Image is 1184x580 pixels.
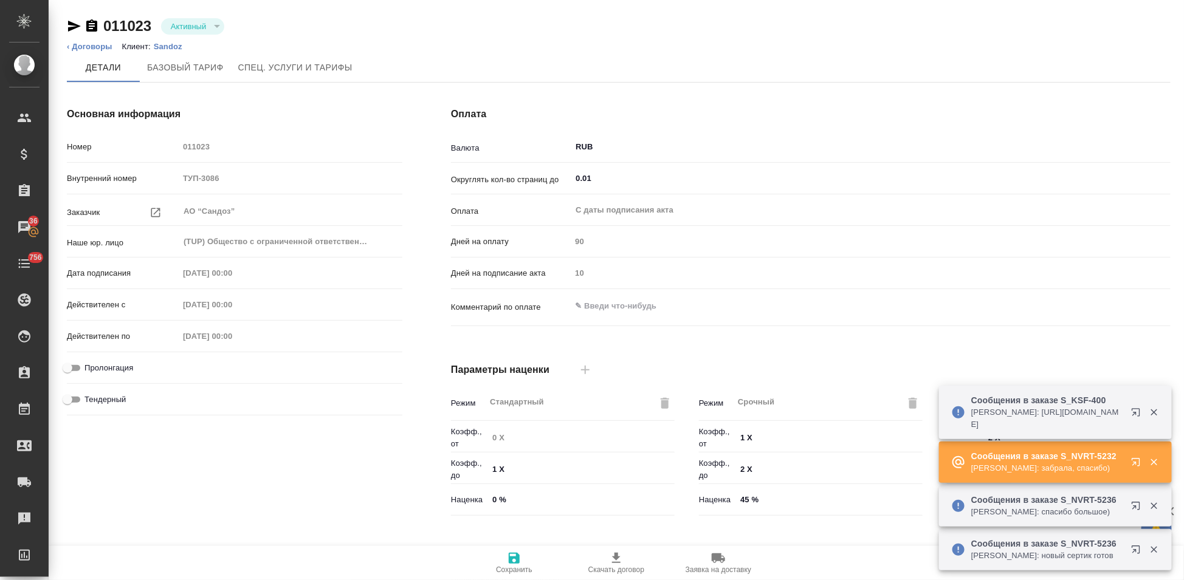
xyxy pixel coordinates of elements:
span: Тендерный [84,394,126,406]
input: Пустое поле [488,429,675,447]
p: Заказчик [67,206,100,219]
button: Заявка на доставку [667,546,769,580]
span: 36 [22,215,45,227]
button: Скопировать ссылку [84,19,99,33]
p: Дней на подписание акта [451,267,571,279]
input: Пустое поле [179,169,402,187]
p: [PERSON_NAME]: новый сертик готов [971,550,1123,562]
button: Сохранить [463,546,565,580]
h4: Параметры наценки [451,363,571,377]
button: Закрыть [1141,457,1166,468]
p: Клиент: [122,42,154,51]
a: 36 [3,212,46,242]
h4: Основная информация [67,107,402,121]
button: Открыть в новой вкладке [1124,494,1153,523]
p: Коэфф., от [699,426,736,450]
span: Пролонгация [84,362,133,374]
button: Открыть в новой вкладке [1124,450,1153,479]
h4: Оплата [451,107,1171,121]
button: Перейти к контрагентам клиента [142,199,169,226]
p: Округлять кол-во страниц до [451,174,571,186]
div: Активный [161,18,224,35]
input: ✎ Введи что-нибудь [736,429,923,447]
span: 756 [22,251,49,264]
p: Коэфф., от [451,426,488,450]
input: ✎ Введи что-нибудь [736,491,923,508]
button: Закрыть [1141,544,1166,555]
input: Пустое поле [179,296,285,313]
p: Дата подписания [67,267,179,279]
a: 011023 [103,18,151,34]
input: Пустое поле [571,233,1171,250]
span: Спец. услуги и тарифы [238,60,353,75]
input: Пустое поле [179,264,285,282]
p: [PERSON_NAME]: спасибо большое) [971,506,1123,518]
h4: Дополнительно [67,545,402,559]
p: Валюта [451,142,571,154]
p: Действителен с [67,299,179,311]
button: Закрыть [1141,407,1166,418]
p: Коэфф., до [699,457,736,482]
p: Действителен по [67,330,179,343]
button: Скопировать ссылку для ЯМессенджера [67,19,81,33]
p: Коэфф., до [451,457,488,482]
input: ✎ Введи что-нибудь [736,461,923,479]
h4: Счета [451,545,1171,559]
span: Детали [74,60,133,75]
input: ✎ Введи что-нибудь [488,461,675,479]
p: Сообщения в заказе S_NVRT-5236 [971,537,1123,550]
a: Sandoz [154,42,191,51]
button: Открыть в новой вкладке [1124,537,1153,567]
p: Наценка [699,494,736,506]
p: Сообщения в заказе S_NVRT-5236 [971,494,1123,506]
p: [PERSON_NAME]: [URL][DOMAIN_NAME] [971,406,1123,431]
input: Пустое поле [179,138,402,155]
p: Сообщения в заказе S_NVRT-5232 [971,450,1123,462]
span: Заявка на доставку [686,565,751,574]
span: Скачать договор [588,565,644,574]
a: ‹ Договоры [67,42,112,51]
button: Открыть в новой вкладке [1124,400,1153,429]
p: Наценка [451,494,488,506]
a: 756 [3,248,46,279]
p: Оплата [451,205,571,217]
p: Дней на оплату [451,236,571,248]
button: Активный [167,21,210,32]
p: Сообщения в заказе S_KSF-400 [971,394,1123,406]
p: Режим [451,397,485,409]
p: Наше юр. лицо [67,237,179,249]
p: Режим [699,397,733,409]
p: Внутренний номер [67,172,179,185]
input: Пустое поле [571,264,1171,282]
span: Сохранить [496,565,532,574]
p: [PERSON_NAME]: забрала, спасибо) [971,462,1123,474]
span: Базовый тариф [147,60,224,75]
p: Комментарий по оплате [451,301,571,313]
input: Пустое поле [179,327,285,345]
button: Скачать договор [565,546,667,580]
button: Open [1164,177,1166,180]
input: ✎ Введи что-нибудь [488,491,675,508]
button: Закрыть [1141,500,1166,511]
nav: breadcrumb [67,41,1171,53]
p: Номер [67,141,179,153]
button: Open [1164,144,1166,146]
